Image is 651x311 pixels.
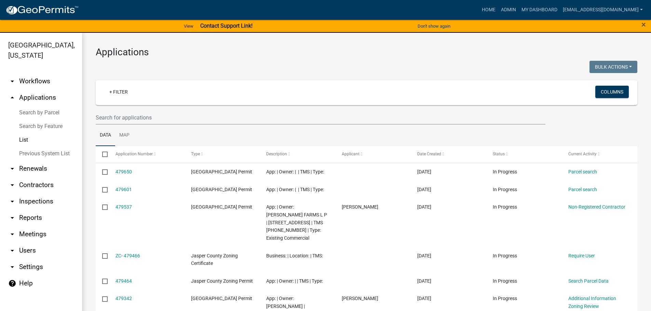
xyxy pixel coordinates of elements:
span: In Progress [493,278,517,284]
a: Home [479,3,498,16]
span: Jasper County Building Permit [191,204,252,210]
span: Business: | Location: | TMS: [266,253,323,258]
input: Search for applications [96,111,545,125]
span: Jasper County Building Permit [191,296,252,301]
a: Parcel search [568,169,597,174]
span: App: | Owner: | | TMS | Type: [266,169,324,174]
span: Timothy Patterson [342,204,378,210]
a: 479650 [116,169,132,174]
i: arrow_drop_down [8,230,16,238]
i: help [8,279,16,287]
span: 09/16/2025 [417,187,431,192]
span: 09/16/2025 [417,296,431,301]
span: In Progress [493,204,517,210]
a: [EMAIL_ADDRESS][DOMAIN_NAME] [560,3,646,16]
i: arrow_drop_down [8,197,16,206]
i: arrow_drop_down [8,181,16,189]
button: Close [641,20,646,29]
h3: Applications [96,46,637,58]
a: Parcel search [568,187,597,192]
button: Columns [595,86,629,98]
span: App: | Owner: | | TMS | Type: [266,278,323,284]
span: Status [493,152,505,156]
span: Applicant [342,152,360,156]
i: arrow_drop_down [8,246,16,255]
span: Jasper County Zoning Permit [191,278,253,284]
a: Data [96,125,115,146]
datatable-header-cell: Application Number [109,146,184,162]
i: arrow_drop_up [8,94,16,102]
a: My Dashboard [519,3,560,16]
span: In Progress [493,296,517,301]
a: Additional Information Zoning Review [568,296,616,309]
a: 479342 [116,296,132,301]
a: Non-Registered Contractor [568,204,625,210]
a: 479601 [116,187,132,192]
span: Will Scritchfield [342,296,378,301]
span: Jasper County Building Permit [191,187,252,192]
span: Current Activity [568,152,597,156]
button: Don't show again [415,20,453,32]
datatable-header-cell: Select [96,146,109,162]
span: Description [266,152,287,156]
i: arrow_drop_down [8,77,16,85]
a: 479537 [116,204,132,210]
span: Date Created [417,152,441,156]
i: arrow_drop_down [8,165,16,173]
span: In Progress [493,253,517,258]
a: Require User [568,253,595,258]
span: × [641,20,646,29]
a: ZC- 479466 [116,253,140,258]
span: In Progress [493,187,517,192]
a: View [181,20,196,32]
datatable-header-cell: Current Activity [562,146,637,162]
span: App: | Owner: | | TMS | Type: [266,187,324,192]
datatable-header-cell: Status [486,146,562,162]
span: App: | Owner: VOLKERT FARMS L P | 28 RICE POND RD | TMS 080-00-03-085 | Type: Existing Commercial [266,204,327,241]
a: 479464 [116,278,132,284]
button: Bulk Actions [589,61,637,73]
span: 09/16/2025 [417,204,431,210]
span: 09/16/2025 [417,278,431,284]
datatable-header-cell: Date Created [411,146,486,162]
a: Search Parcel Data [568,278,609,284]
span: In Progress [493,169,517,174]
span: Type [191,152,200,156]
strong: Contact Support Link! [200,23,253,29]
span: Jasper County Building Permit [191,169,252,174]
i: arrow_drop_down [8,214,16,222]
span: Application Number [116,152,153,156]
span: 09/16/2025 [417,253,431,258]
a: Map [115,125,134,146]
datatable-header-cell: Applicant [335,146,411,162]
a: Admin [498,3,519,16]
i: arrow_drop_down [8,263,16,271]
datatable-header-cell: Description [260,146,335,162]
a: + Filter [104,86,133,98]
datatable-header-cell: Type [184,146,260,162]
span: 09/17/2025 [417,169,431,174]
span: Jasper County Zoning Certificate [191,253,238,266]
